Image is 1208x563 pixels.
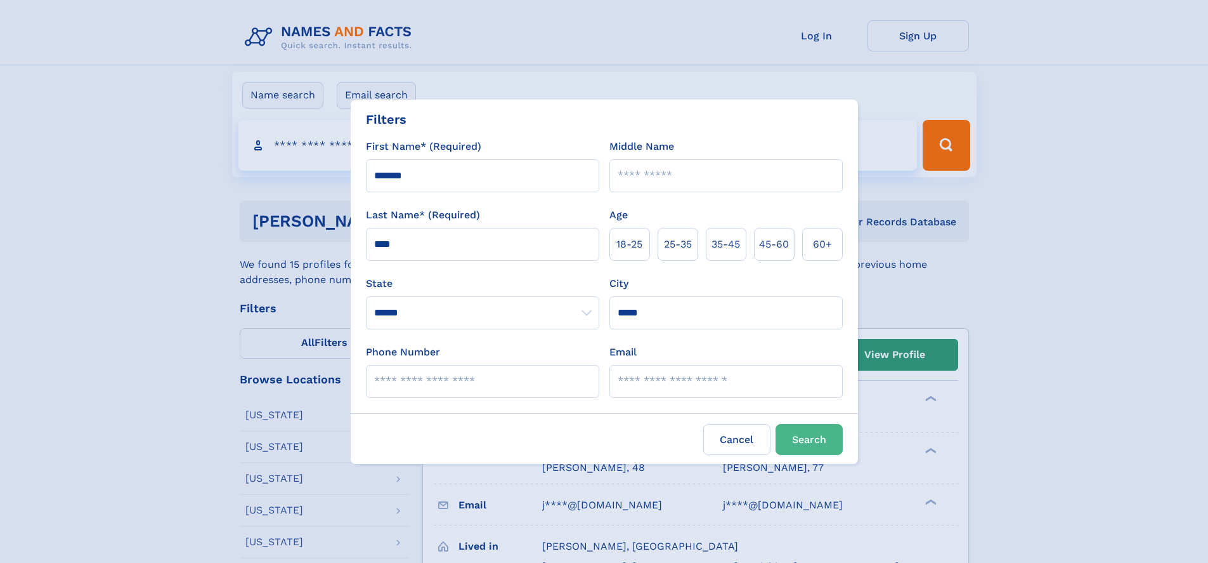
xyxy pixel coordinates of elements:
[759,237,789,252] span: 45‑60
[711,237,740,252] span: 35‑45
[776,424,843,455] button: Search
[616,237,642,252] span: 18‑25
[609,345,637,360] label: Email
[366,345,440,360] label: Phone Number
[366,110,406,129] div: Filters
[813,237,832,252] span: 60+
[609,276,628,291] label: City
[664,237,692,252] span: 25‑35
[366,139,481,154] label: First Name* (Required)
[609,208,628,223] label: Age
[703,424,770,455] label: Cancel
[366,276,599,291] label: State
[366,208,480,223] label: Last Name* (Required)
[609,139,674,154] label: Middle Name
